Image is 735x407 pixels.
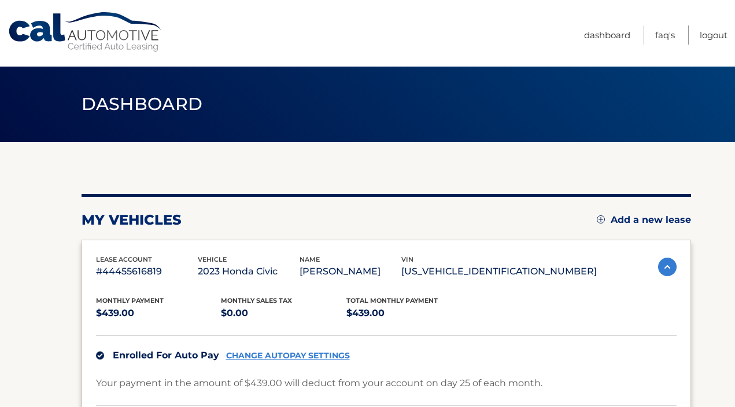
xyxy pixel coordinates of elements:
[300,263,401,280] p: [PERSON_NAME]
[300,255,320,263] span: name
[96,255,152,263] span: lease account
[198,263,300,280] p: 2023 Honda Civic
[96,263,198,280] p: #44455616819
[401,255,413,263] span: vin
[401,263,597,280] p: [US_VEHICLE_IDENTIFICATION_NUMBER]
[96,351,104,360] img: check.svg
[584,25,630,45] a: Dashboard
[658,258,677,276] img: accordion-active.svg
[82,93,203,115] span: Dashboard
[655,25,675,45] a: FAQ's
[96,296,164,305] span: Monthly Payment
[346,305,472,321] p: $439.00
[96,375,542,391] p: Your payment in the amount of $439.00 will deduct from your account on day 25 of each month.
[221,296,292,305] span: Monthly sales Tax
[221,305,346,321] p: $0.00
[597,214,691,226] a: Add a new lease
[96,305,221,321] p: $439.00
[198,255,227,263] span: vehicle
[8,12,164,53] a: Cal Automotive
[113,350,219,361] span: Enrolled For Auto Pay
[700,25,727,45] a: Logout
[226,351,350,361] a: CHANGE AUTOPAY SETTINGS
[597,215,605,223] img: add.svg
[82,211,182,229] h2: my vehicles
[346,296,438,305] span: Total Monthly Payment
